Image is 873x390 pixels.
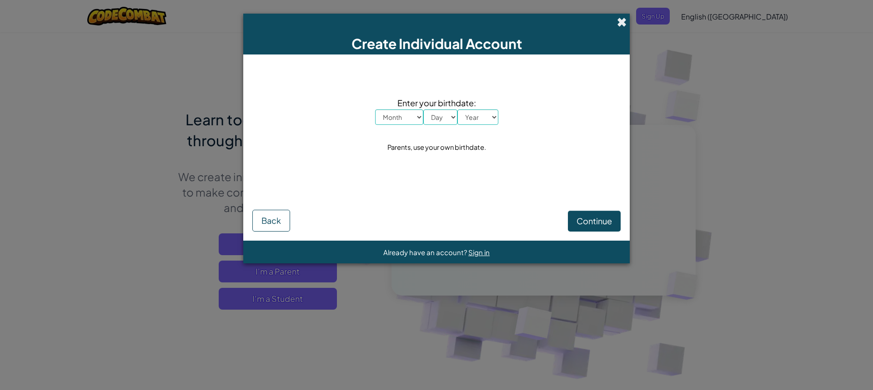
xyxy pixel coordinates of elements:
button: Back [252,210,290,232]
span: Continue [577,216,612,226]
a: Sign in [468,248,490,257]
button: Continue [568,211,621,232]
span: Create Individual Account [351,35,522,52]
span: Enter your birthdate: [375,96,498,109]
span: Already have an account? [383,248,468,257]
div: Parents, use your own birthdate. [387,141,486,154]
span: Back [261,215,281,226]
